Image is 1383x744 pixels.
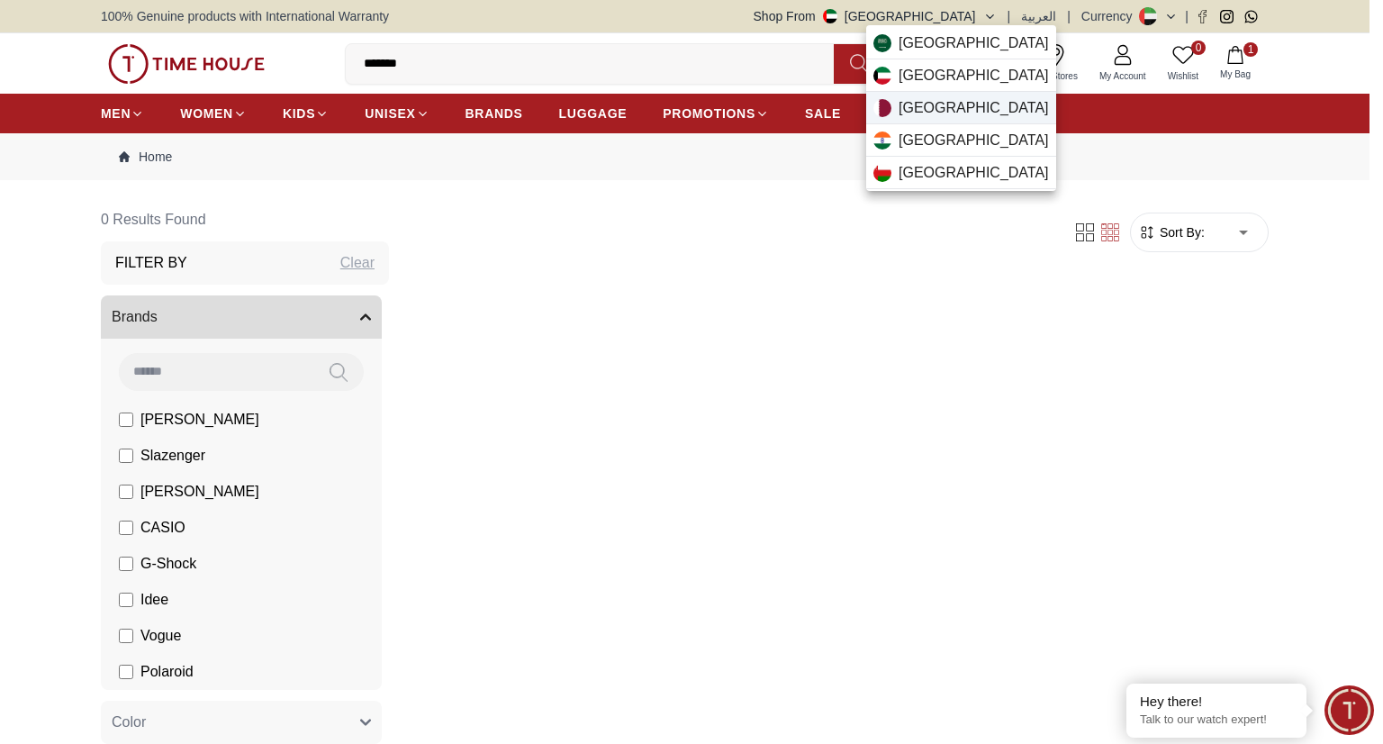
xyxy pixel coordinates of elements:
p: Talk to our watch expert! [1140,712,1293,728]
span: [GEOGRAPHIC_DATA] [899,65,1049,86]
span: [GEOGRAPHIC_DATA] [899,97,1049,119]
div: Hey there! [1140,693,1293,711]
img: Oman [873,164,891,182]
span: [GEOGRAPHIC_DATA] [899,32,1049,54]
img: Kuwait [873,67,891,85]
img: Qatar [873,99,891,117]
span: [GEOGRAPHIC_DATA] [899,162,1049,184]
img: Saudi Arabia [873,34,891,52]
span: [GEOGRAPHIC_DATA] [899,130,1049,151]
img: India [873,132,891,150]
div: Chat Widget [1324,685,1374,735]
